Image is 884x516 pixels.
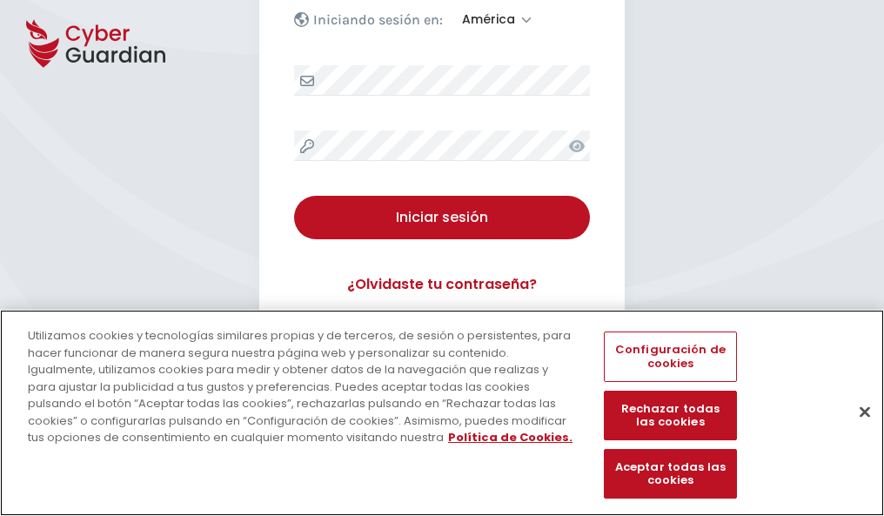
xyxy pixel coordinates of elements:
button: Rechazar todas las cookies [604,391,736,440]
div: Iniciar sesión [307,207,577,228]
button: Cerrar [846,392,884,431]
a: Más información sobre su privacidad, se abre en una nueva pestaña [448,429,573,446]
button: Aceptar todas las cookies [604,449,736,499]
button: Iniciar sesión [294,196,590,239]
a: ¿Olvidaste tu contraseña? [294,274,590,295]
div: Utilizamos cookies y tecnologías similares propias y de terceros, de sesión o persistentes, para ... [28,327,578,446]
button: Configuración de cookies, Abre el cuadro de diálogo del centro de preferencias. [604,332,736,381]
